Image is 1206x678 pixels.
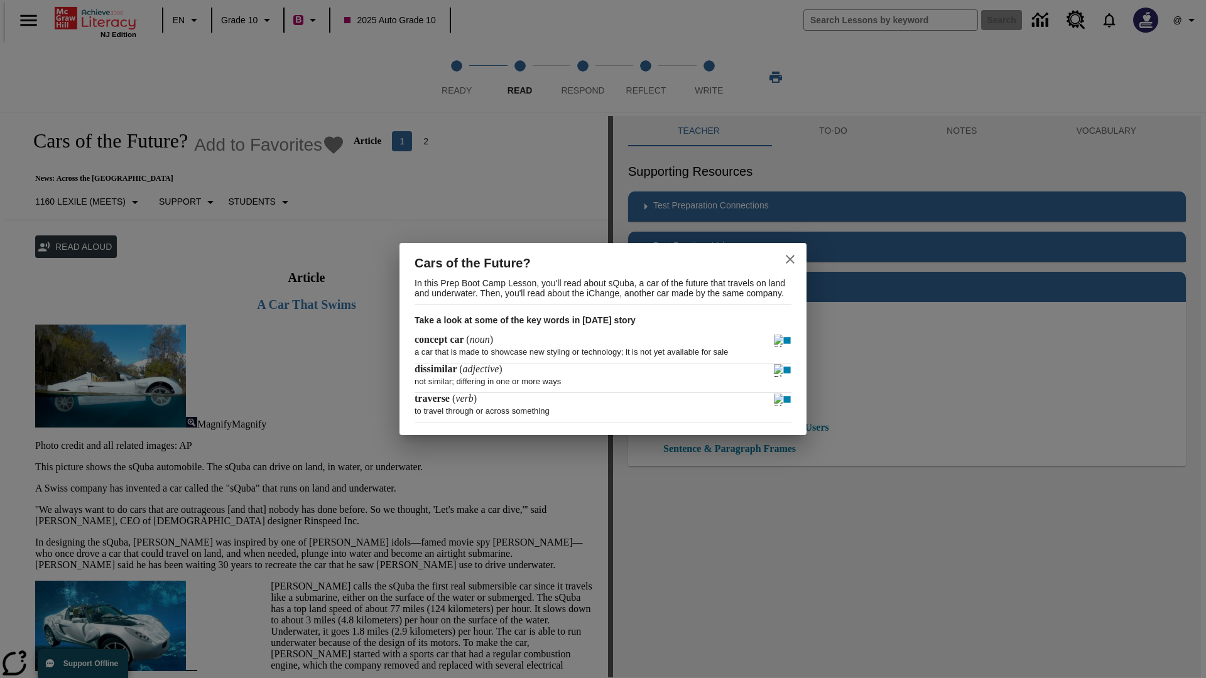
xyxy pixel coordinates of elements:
img: Stop - traverse [783,394,791,406]
img: Stop - concept car [783,335,791,347]
img: Stop - dissimilar [783,364,791,377]
h2: Cars of the Future? [415,253,754,273]
img: Play - concept car [774,335,783,347]
p: a car that is made to showcase new styling or technology; it is not yet available for sale [415,341,791,357]
p: not similar; differing in one or more ways [415,370,791,386]
img: Play - dissimilar [774,364,783,377]
span: verb [455,393,473,404]
h4: ( ) [415,393,477,404]
h4: ( ) [415,363,503,375]
h3: Take a look at some of the key words in [DATE] story [415,305,791,334]
span: noun [470,334,490,345]
span: concept car [415,334,466,345]
span: traverse [415,393,452,404]
button: close [775,244,805,274]
img: Play - traverse [774,394,783,406]
p: to travel through or across something [415,400,791,416]
p: In this Prep Boot Camp Lesson, you'll read about sQuba, a car of the future that travels on land ... [415,273,791,304]
h4: ( ) [415,334,493,345]
span: adjective [463,363,499,374]
span: dissimilar [415,363,459,374]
